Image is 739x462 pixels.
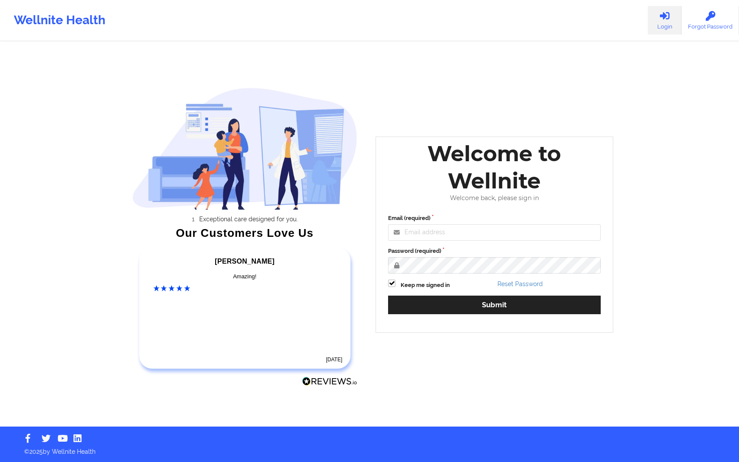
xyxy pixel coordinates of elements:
label: Keep me signed in [401,281,450,290]
label: Password (required) [388,247,601,255]
div: Welcome back, please sign in [382,194,607,202]
img: wellnite-auth-hero_200.c722682e.png [132,87,358,210]
span: [PERSON_NAME] [215,258,274,265]
img: Reviews.io Logo [302,377,357,386]
div: Amazing! [153,272,337,281]
p: © 2025 by Wellnite Health [18,441,721,456]
div: Welcome to Wellnite [382,140,607,194]
div: Our Customers Love Us [132,229,358,237]
label: Email (required) [388,214,601,223]
a: Reviews.io Logo [302,377,357,388]
input: Email address [388,224,601,241]
a: Reset Password [497,280,543,287]
button: Submit [388,296,601,314]
li: Exceptional care designed for you. [140,216,357,223]
time: [DATE] [326,357,342,363]
a: Forgot Password [682,6,739,35]
a: Login [648,6,682,35]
